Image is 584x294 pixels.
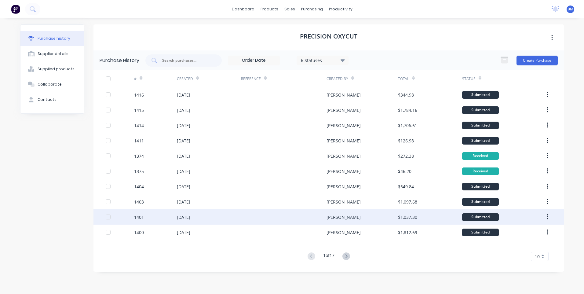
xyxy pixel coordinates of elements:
[298,5,326,14] div: purchasing
[398,92,414,98] div: $344.98
[462,152,499,160] div: Received
[516,56,558,65] button: Create Purchase
[327,214,361,220] div: [PERSON_NAME]
[398,153,414,159] div: $272.38
[177,122,190,129] div: [DATE]
[398,183,414,190] div: $649.84
[462,229,499,236] div: Submitted
[177,76,193,82] div: Created
[20,92,84,107] button: Contacts
[177,199,190,205] div: [DATE]
[327,153,361,159] div: [PERSON_NAME]
[134,199,144,205] div: 1403
[327,183,361,190] div: [PERSON_NAME]
[20,77,84,92] button: Collaborate
[177,229,190,236] div: [DATE]
[241,76,261,82] div: Reference
[462,213,499,221] div: Submitted
[326,5,356,14] div: productivity
[38,36,70,41] div: Purchase history
[100,57,139,64] div: Purchase History
[134,153,144,159] div: 1374
[462,106,499,114] div: Submitted
[398,168,411,175] div: $46.20
[20,31,84,46] button: Purchase history
[462,183,499,190] div: Submitted
[327,229,361,236] div: [PERSON_NAME]
[398,76,409,82] div: Total
[300,33,357,40] h1: Precision Oxycut
[398,199,417,205] div: $1,097.68
[462,167,499,175] div: Received
[281,5,298,14] div: sales
[398,138,414,144] div: $126.98
[134,183,144,190] div: 1404
[162,57,212,64] input: Search purchases...
[327,92,361,98] div: [PERSON_NAME]
[134,214,144,220] div: 1401
[568,6,573,12] span: BM
[177,168,190,175] div: [DATE]
[134,229,144,236] div: 1400
[134,92,144,98] div: 1416
[327,138,361,144] div: [PERSON_NAME]
[462,76,476,82] div: Status
[20,46,84,61] button: Supplier details
[327,168,361,175] div: [PERSON_NAME]
[177,92,190,98] div: [DATE]
[398,214,417,220] div: $1,037.30
[327,199,361,205] div: [PERSON_NAME]
[462,122,499,129] div: Submitted
[11,5,20,14] img: Factory
[301,57,345,63] div: 6 Statuses
[38,82,62,87] div: Collaborate
[177,183,190,190] div: [DATE]
[462,91,499,99] div: Submitted
[134,138,144,144] div: 1411
[462,137,499,145] div: Submitted
[20,61,84,77] button: Supplied products
[177,214,190,220] div: [DATE]
[134,168,144,175] div: 1375
[398,107,417,113] div: $1,784.16
[134,122,144,129] div: 1414
[38,97,57,102] div: Contacts
[327,107,361,113] div: [PERSON_NAME]
[323,252,334,261] div: 1 of 17
[327,122,361,129] div: [PERSON_NAME]
[177,107,190,113] div: [DATE]
[38,51,68,57] div: Supplier details
[398,122,417,129] div: $1,706.61
[38,66,75,72] div: Supplied products
[327,76,348,82] div: Created By
[177,138,190,144] div: [DATE]
[134,107,144,113] div: 1415
[228,56,279,65] input: Order Date
[535,253,540,260] span: 10
[177,153,190,159] div: [DATE]
[134,76,137,82] div: #
[398,229,417,236] div: $1,812.69
[257,5,281,14] div: products
[462,198,499,206] div: Submitted
[229,5,257,14] a: dashboard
